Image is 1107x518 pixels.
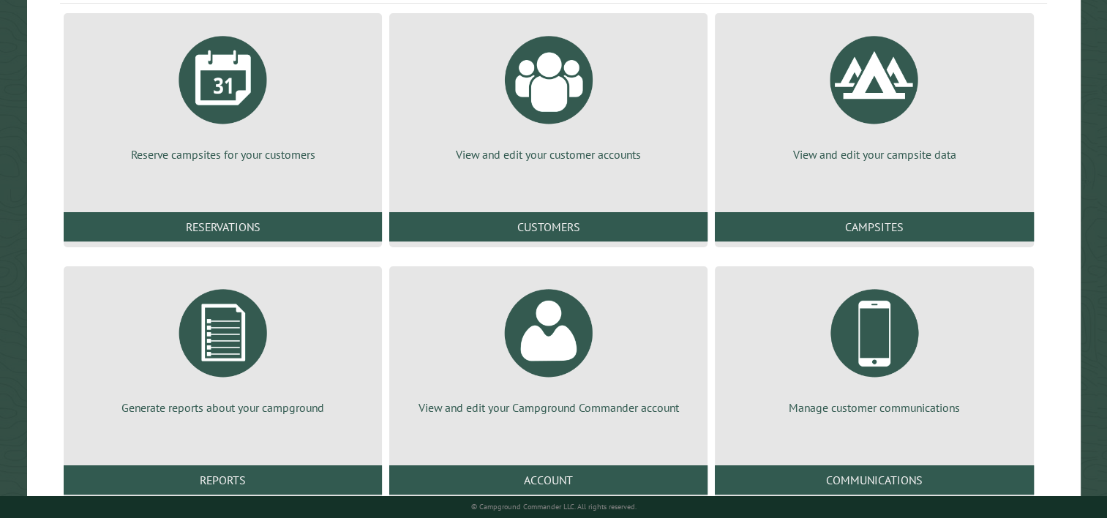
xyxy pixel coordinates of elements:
p: View and edit your Campground Commander account [407,399,690,416]
a: Manage customer communications [732,278,1016,416]
a: Communications [715,465,1033,495]
a: Customers [389,212,708,241]
a: Campsites [715,212,1033,241]
p: View and edit your customer accounts [407,146,690,162]
a: Reserve campsites for your customers [81,25,364,162]
a: View and edit your Campground Commander account [407,278,690,416]
a: View and edit your customer accounts [407,25,690,162]
p: Generate reports about your campground [81,399,364,416]
p: Reserve campsites for your customers [81,146,364,162]
a: Generate reports about your campground [81,278,364,416]
small: © Campground Commander LLC. All rights reserved. [471,502,637,511]
a: Reservations [64,212,382,241]
p: View and edit your campsite data [732,146,1016,162]
a: Account [389,465,708,495]
a: View and edit your campsite data [732,25,1016,162]
p: Manage customer communications [732,399,1016,416]
a: Reports [64,465,382,495]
